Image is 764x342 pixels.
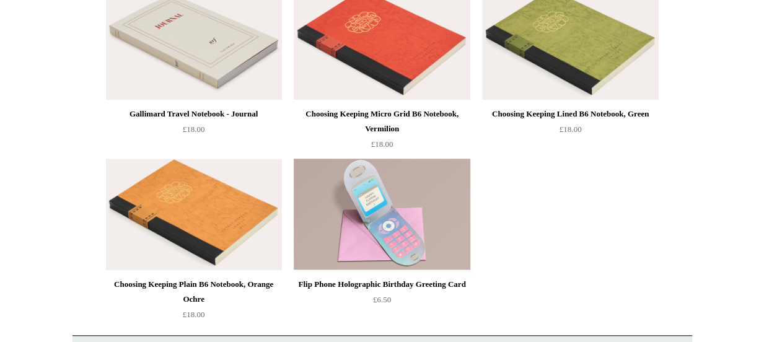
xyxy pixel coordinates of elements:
[109,107,279,121] div: Gallimard Travel Notebook - Journal
[560,125,582,134] span: £18.00
[106,107,282,157] a: Gallimard Travel Notebook - Journal £18.00
[294,159,470,270] img: Flip Phone Holographic Birthday Greeting Card
[294,277,470,328] a: Flip Phone Holographic Birthday Greeting Card £6.50
[106,159,282,270] img: Choosing Keeping Plain B6 Notebook, Orange Ochre
[371,139,393,149] span: £18.00
[106,159,282,270] a: Choosing Keeping Plain B6 Notebook, Orange Ochre Choosing Keeping Plain B6 Notebook, Orange Ochre
[373,295,391,304] span: £6.50
[294,107,470,157] a: Choosing Keeping Micro Grid B6 Notebook, Vermilion £18.00
[109,277,279,307] div: Choosing Keeping Plain B6 Notebook, Orange Ochre
[294,159,470,270] a: Flip Phone Holographic Birthday Greeting Card Flip Phone Holographic Birthday Greeting Card
[183,310,205,319] span: £18.00
[297,107,467,136] div: Choosing Keeping Micro Grid B6 Notebook, Vermilion
[485,107,655,121] div: Choosing Keeping Lined B6 Notebook, Green
[183,125,205,134] span: £18.00
[106,277,282,328] a: Choosing Keeping Plain B6 Notebook, Orange Ochre £18.00
[482,107,658,157] a: Choosing Keeping Lined B6 Notebook, Green £18.00
[297,277,467,292] div: Flip Phone Holographic Birthday Greeting Card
